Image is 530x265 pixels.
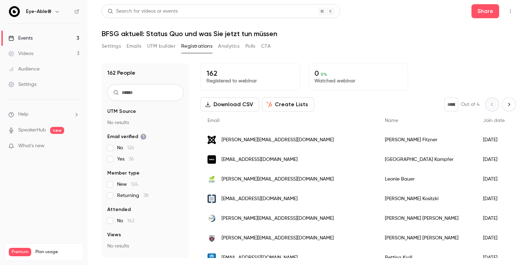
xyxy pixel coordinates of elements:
span: UTM Source [107,108,136,115]
div: Search for videos or events [108,8,178,15]
button: Analytics [218,41,240,52]
span: Help [18,111,28,118]
button: Emails [127,41,141,52]
button: Share [471,4,499,18]
button: Create Lists [262,97,314,111]
span: Email verified [107,133,147,140]
span: 36 [129,157,134,162]
p: Watched webinar [314,77,402,84]
div: [GEOGRAPHIC_DATA] Kampfer [378,150,476,169]
img: bekos-oldenburg.de [208,136,216,144]
p: Out of 4 [461,101,480,108]
div: Videos [8,50,33,57]
div: [DATE] [476,228,512,248]
span: Referrer [107,257,127,264]
span: No [117,144,134,151]
span: [PERSON_NAME][EMAIL_ADDRESS][DOMAIN_NAME] [222,215,334,222]
span: Attended [107,206,131,213]
span: 162 [127,218,134,223]
button: UTM builder [147,41,176,52]
span: [PERSON_NAME][EMAIL_ADDRESS][DOMAIN_NAME] [222,136,334,144]
span: Member type [107,170,140,177]
div: [DATE] [476,130,512,150]
h1: 162 People [107,69,135,77]
img: boros.de [208,155,216,164]
span: 38 [143,193,149,198]
span: New [117,181,138,188]
span: Plan usage [35,249,79,255]
img: primaklima.org [208,175,216,183]
button: Download CSV [201,97,259,111]
span: 126 [127,145,134,150]
div: [PERSON_NAME] Kositzki [378,189,476,209]
span: Email [208,118,219,123]
div: Audience [8,66,40,73]
div: Settings [8,81,36,88]
img: uno-fluechtlingshilfe.de [208,253,216,262]
span: new [50,127,64,134]
iframe: Noticeable Trigger [71,143,79,149]
div: [DATE] [476,209,512,228]
span: 0 % [321,72,327,77]
span: What's new [18,142,45,150]
div: Leonie Bauer [378,169,476,189]
div: [DATE] [476,189,512,209]
button: Registrations [181,41,212,52]
img: siegen.de [208,234,216,242]
button: Polls [245,41,256,52]
button: Settings [102,41,121,52]
p: No results [107,243,184,250]
img: bbs-verden.de [208,214,216,223]
span: [EMAIL_ADDRESS][DOMAIN_NAME] [222,254,298,261]
span: Yes [117,156,134,163]
p: 0 [314,69,402,77]
button: Next page [502,97,516,111]
span: Name [385,118,398,123]
h6: Eye-Able® [26,8,52,15]
span: 124 [131,182,138,187]
div: [DATE] [476,169,512,189]
span: [PERSON_NAME][EMAIL_ADDRESS][DOMAIN_NAME] [222,235,334,242]
span: Premium [9,248,31,256]
span: Join date [483,118,505,123]
span: Returning [117,192,149,199]
div: [PERSON_NAME] [PERSON_NAME] [378,228,476,248]
span: [EMAIL_ADDRESS][DOMAIN_NAME] [222,195,298,203]
p: Registered to webinar [206,77,294,84]
li: help-dropdown-opener [8,111,79,118]
img: Eye-Able® [9,6,20,17]
p: No results [107,119,184,126]
span: [PERSON_NAME][EMAIL_ADDRESS][DOMAIN_NAME] [222,176,334,183]
div: [PERSON_NAME] Fitzner [378,130,476,150]
span: No [117,217,134,224]
span: Views [107,231,121,238]
span: [EMAIL_ADDRESS][DOMAIN_NAME] [222,156,298,163]
img: coelnconcept.de [208,195,216,203]
a: SpeakerHub [18,127,46,134]
p: 162 [206,69,294,77]
div: [DATE] [476,150,512,169]
h1: BFSG aktuell: Status Quo und was Sie jetzt tun müssen [102,29,516,38]
button: CTA [261,41,271,52]
div: [PERSON_NAME] [PERSON_NAME] [378,209,476,228]
div: Events [8,35,33,42]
